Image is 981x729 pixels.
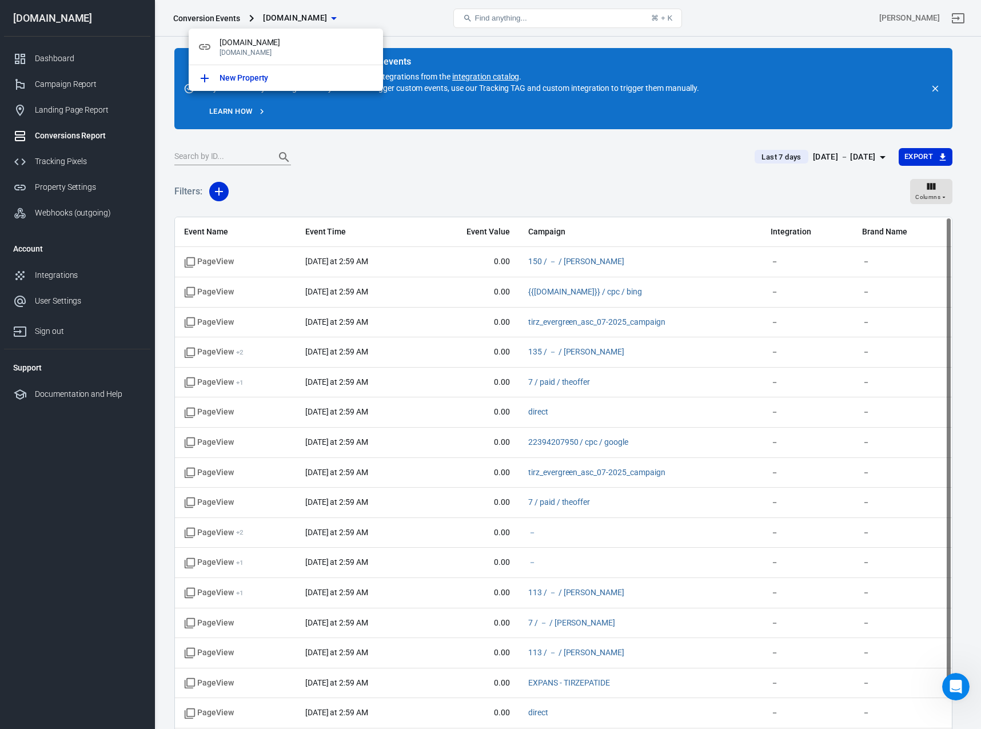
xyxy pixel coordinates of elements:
a: New Property [189,65,383,91]
p: New Property [220,72,268,84]
span: [DOMAIN_NAME] [220,37,374,49]
p: [DOMAIN_NAME] [220,49,374,57]
iframe: Intercom live chat [942,673,970,700]
div: [DOMAIN_NAME][DOMAIN_NAME] [189,29,383,65]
